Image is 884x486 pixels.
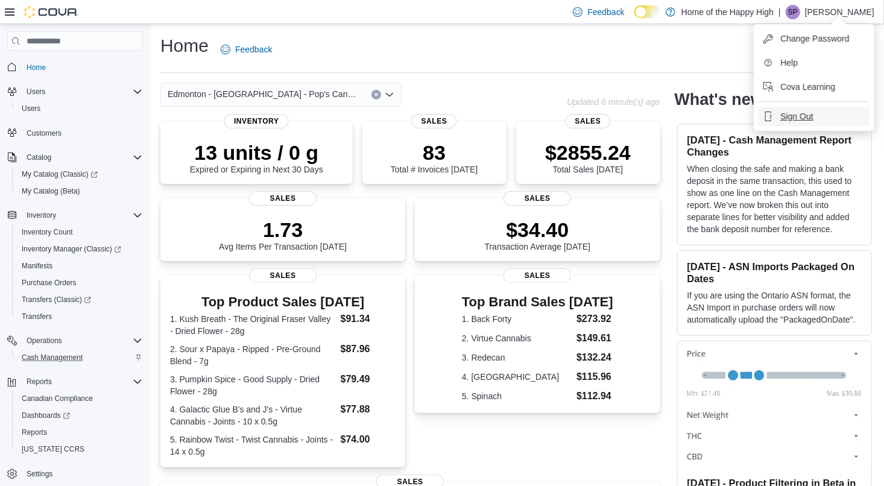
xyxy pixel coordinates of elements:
p: [PERSON_NAME] [805,5,874,19]
span: Users [22,84,142,99]
button: Catalog [22,150,56,165]
span: Sales [566,114,611,128]
dd: $149.61 [576,331,613,346]
p: Updated 6 minute(s) ago [567,97,660,107]
dd: $77.88 [341,402,396,417]
span: Washington CCRS [17,442,142,456]
button: Users [22,84,50,99]
a: Reports [17,425,52,440]
span: My Catalog (Classic) [17,167,142,181]
span: Inventory [27,210,56,220]
span: Canadian Compliance [17,391,142,406]
a: Home [22,60,51,75]
span: SP [788,5,798,19]
div: Expired or Expiring in Next 30 Days [190,140,323,174]
a: Canadian Compliance [17,391,98,406]
span: Inventory Count [17,225,142,239]
img: Cova [24,6,78,18]
button: Manifests [12,257,147,274]
dt: 1. Back Forty [462,313,572,325]
dt: 1. Kush Breath - The Original Fraser Valley - Dried Flower - 28g [170,313,336,337]
a: My Catalog (Classic) [12,166,147,183]
dd: $79.49 [341,372,396,387]
h3: Top Product Sales [DATE] [170,295,396,309]
span: Users [27,87,45,96]
span: Inventory [224,114,289,128]
span: Sales [504,191,571,206]
span: My Catalog (Beta) [22,186,80,196]
h3: [DATE] - ASN Imports Packaged On Dates [687,260,862,285]
dt: 4. Galactic Glue B's and J's - Virtue Cannabis - Joints - 10 x 0.5g [170,403,336,428]
dd: $112.94 [576,389,613,403]
button: My Catalog (Beta) [12,183,147,200]
h3: Top Brand Sales [DATE] [462,295,613,309]
a: Purchase Orders [17,276,81,290]
span: Help [780,57,798,69]
h2: What's new [675,90,763,109]
span: Inventory [22,208,142,222]
span: Catalog [22,150,142,165]
a: Settings [22,467,57,481]
button: Catalog [2,149,147,166]
span: Canadian Compliance [22,394,93,403]
span: Sales [249,268,317,283]
p: If you are using the Ontario ASN format, the ASN Import in purchase orders will now automatically... [687,289,862,326]
span: Transfers (Classic) [22,295,91,305]
a: Inventory Manager (Classic) [12,241,147,257]
span: Operations [27,336,62,346]
button: [US_STATE] CCRS [12,441,147,458]
p: 83 [391,140,478,165]
span: Change Password [780,33,849,45]
button: Operations [22,333,67,348]
span: Cash Management [22,353,83,362]
button: Reports [22,374,57,389]
span: Transfers [17,309,142,324]
span: Reports [22,374,142,389]
a: Inventory Count [17,225,78,239]
dt: 3. Pumpkin Spice - Good Supply - Dried Flower - 28g [170,373,336,397]
button: Reports [2,373,147,390]
span: Sales [249,191,317,206]
span: Purchase Orders [17,276,142,290]
span: Settings [27,469,52,479]
h1: Home [160,34,209,58]
a: My Catalog (Beta) [17,184,85,198]
span: Home [22,59,142,74]
span: Customers [22,125,142,140]
a: Transfers (Classic) [12,291,147,308]
button: Settings [2,465,147,482]
span: Edmonton - [GEOGRAPHIC_DATA] - Pop's Cannabis [168,87,359,101]
dt: 4. [GEOGRAPHIC_DATA] [462,371,572,383]
span: Catalog [27,153,51,162]
span: Sign Out [780,110,813,122]
p: 13 units / 0 g [190,140,323,165]
dt: 2. Sour x Papaya - Ripped - Pre-Ground Blend - 7g [170,343,336,367]
button: Inventory Count [12,224,147,241]
button: Users [2,83,147,100]
button: Sign Out [759,107,870,126]
input: Dark Mode [634,5,660,18]
button: Reports [12,424,147,441]
span: My Catalog (Beta) [17,184,142,198]
dt: 3. Redecan [462,352,572,364]
button: Help [759,53,870,72]
button: Users [12,100,147,117]
span: Inventory Count [22,227,73,237]
span: Inventory Manager (Classic) [22,244,121,254]
span: Inventory Manager (Classic) [17,242,142,256]
span: Feedback [587,6,624,18]
span: [US_STATE] CCRS [22,444,84,454]
dt: 5. Rainbow Twist - Twist Cannabis - Joints - 14 x 0.5g [170,434,336,458]
button: Open list of options [385,90,394,99]
span: Manifests [17,259,142,273]
a: Feedback [216,37,277,62]
a: Cash Management [17,350,87,365]
p: Home of the Happy High [681,5,774,19]
span: Home [27,63,46,72]
button: Canadian Compliance [12,390,147,407]
nav: Complex example [7,53,142,485]
dd: $273.92 [576,312,613,326]
div: Total Sales [DATE] [545,140,631,174]
span: Sales [504,268,571,283]
a: My Catalog (Classic) [17,167,103,181]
